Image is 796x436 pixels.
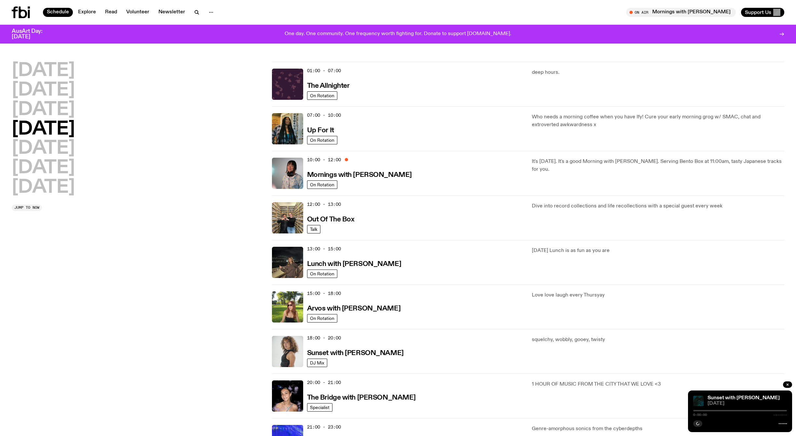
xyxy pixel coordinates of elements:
h3: The Bridge with [PERSON_NAME] [307,394,416,401]
a: Specialist [307,403,332,412]
span: Support Us [745,9,771,15]
h3: Mornings with [PERSON_NAME] [307,172,412,178]
a: Volunteer [122,8,153,17]
p: deep hours. [532,69,784,76]
p: Love love laugh every Thursyay [532,291,784,299]
a: Mornings with [PERSON_NAME] [307,170,412,178]
a: Explore [74,8,100,17]
button: On AirMornings with [PERSON_NAME] [626,8,736,17]
span: 07:00 - 10:00 [307,112,341,118]
span: 13:00 - 15:00 [307,246,341,252]
span: 20:00 - 21:00 [307,379,341,386]
span: 15:00 - 18:00 [307,290,341,297]
span: On Rotation [310,93,334,98]
span: On Rotation [310,182,334,187]
p: Dive into record collections and life recollections with a special guest every week [532,202,784,210]
h3: Sunset with [PERSON_NAME] [307,350,404,357]
p: Genre-amorphous sonics from the cyberdepths [532,425,784,433]
h3: Up For It [307,127,334,134]
span: 18:00 - 20:00 [307,335,341,341]
a: Newsletter [155,8,189,17]
h3: AusArt Day: [DATE] [12,29,53,40]
span: -:--:-- [773,413,787,416]
img: Lizzie Bowles is sitting in a bright green field of grass, with dark sunglasses and a black top. ... [272,291,303,323]
span: 01:00 - 07:00 [307,68,341,74]
span: 12:00 - 13:00 [307,201,341,207]
a: On Rotation [307,270,337,278]
a: The Bridge with [PERSON_NAME] [307,393,416,401]
span: 21:00 - 23:00 [307,424,341,430]
p: Who needs a morning coffee when you have Ify! Cure your early morning grog w/ SMAC, chat and extr... [532,113,784,129]
img: Matt and Kate stand in the music library and make a heart shape with one hand each. [272,202,303,233]
span: 0:00:00 [693,413,707,416]
a: On Rotation [307,136,337,144]
p: 1 HOUR OF MUSIC FROM THE CITY THAT WE LOVE <3 [532,380,784,388]
a: Sunset with [PERSON_NAME] [307,349,404,357]
img: Izzy Page stands above looking down at Opera Bar. She poses in front of the Harbour Bridge in the... [272,247,303,278]
h3: Out Of The Box [307,216,355,223]
span: On Rotation [310,316,334,321]
span: On Rotation [310,138,334,142]
a: Arvos with [PERSON_NAME] [307,304,400,312]
button: [DATE] [12,139,75,158]
a: Talk [307,225,320,233]
button: [DATE] [12,101,75,119]
img: Tangela looks past her left shoulder into the camera with an inquisitive look. She is wearing a s... [272,336,303,367]
span: Jump to now [14,206,39,209]
a: Sunset with [PERSON_NAME] [708,395,780,401]
p: It's [DATE]. It's a good Morning with [PERSON_NAME]. Serving Bento Box at 11:00am, tasty Japanese... [532,158,784,173]
span: [DATE] [708,401,787,406]
img: Kana Frazer is smiling at the camera with her head tilted slightly to her left. She wears big bla... [272,158,303,189]
a: DJ Mix [307,359,327,367]
a: Lunch with [PERSON_NAME] [307,259,401,268]
h3: Lunch with [PERSON_NAME] [307,261,401,268]
h3: The Allnighter [307,83,350,89]
a: The Allnighter [307,81,350,89]
p: [DATE] Lunch is as fun as you are [532,247,784,255]
p: squelchy, wobbly, gooey, twisty [532,336,784,344]
button: [DATE] [12,178,75,197]
span: Talk [310,227,317,231]
span: Specialist [310,405,330,410]
a: Up For It [307,126,334,134]
a: On Rotation [307,180,337,189]
img: Ify - a Brown Skin girl with black braided twists, looking up to the side with her tongue stickin... [272,113,303,144]
a: Out Of The Box [307,215,355,223]
a: Read [101,8,121,17]
a: On Rotation [307,91,337,100]
a: Schedule [43,8,73,17]
button: Jump to now [12,205,42,211]
button: [DATE] [12,62,75,80]
h3: Arvos with [PERSON_NAME] [307,305,400,312]
span: On Rotation [310,271,334,276]
button: [DATE] [12,159,75,177]
button: Support Us [741,8,784,17]
a: On Rotation [307,314,337,323]
p: One day. One community. One frequency worth fighting for. Donate to support [DOMAIN_NAME]. [285,31,511,37]
span: 10:00 - 12:00 [307,157,341,163]
span: DJ Mix [310,360,324,365]
button: [DATE] [12,120,75,139]
button: [DATE] [12,81,75,99]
